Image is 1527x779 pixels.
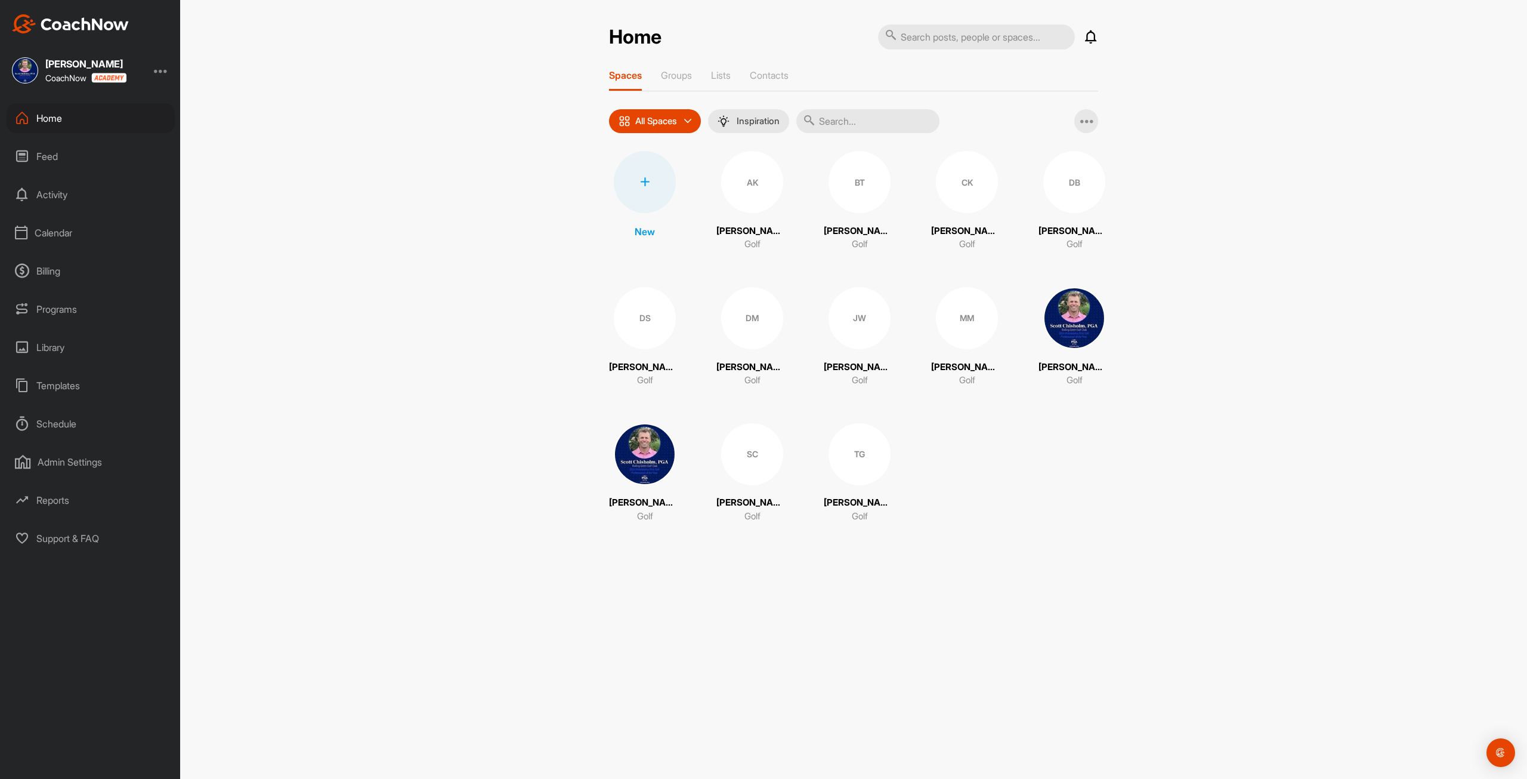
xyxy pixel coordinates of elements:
[637,374,653,387] p: Golf
[750,69,789,81] p: Contacts
[45,73,126,83] div: CoachNow
[716,151,788,251] a: AK[PERSON_NAME]Golf
[661,69,692,81] p: Groups
[1038,151,1110,251] a: DB[PERSON_NAME]Golf
[7,294,175,324] div: Programs
[1043,151,1105,213] div: DB
[716,496,788,510] p: [PERSON_NAME]
[637,510,653,524] p: Golf
[635,224,655,239] p: New
[718,115,730,127] img: menuIcon
[824,224,895,238] p: [PERSON_NAME]
[824,287,895,387] a: JW[PERSON_NAME]Golf
[721,151,783,213] div: AK
[959,238,975,251] p: Golf
[609,287,681,387] a: DS[PERSON_NAME]Golf
[7,103,175,133] div: Home
[824,151,895,251] a: BT[PERSON_NAME]Golf
[619,115,630,127] img: icon
[931,151,1003,251] a: CK[PERSON_NAME]Golf
[824,361,895,374] p: [PERSON_NAME]
[1038,224,1110,238] p: [PERSON_NAME]
[609,69,642,81] p: Spaces
[1067,374,1083,387] p: Golf
[824,423,895,524] a: TG[PERSON_NAME]Golf
[609,496,681,510] p: [PERSON_NAME]
[829,287,891,349] div: JW
[609,361,681,374] p: [PERSON_NAME]
[959,374,975,387] p: Golf
[7,524,175,553] div: Support & FAQ
[716,361,788,374] p: [PERSON_NAME]
[1486,738,1515,767] div: Open Intercom Messenger
[1067,238,1083,251] p: Golf
[936,287,998,349] div: MM
[931,287,1003,387] a: MM[PERSON_NAME]Golf
[7,256,175,286] div: Billing
[824,496,895,510] p: [PERSON_NAME]
[1038,287,1110,387] a: [PERSON_NAME]Golf
[744,510,761,524] p: Golf
[609,423,681,524] a: [PERSON_NAME]Golf
[737,116,780,126] p: Inspiration
[852,238,868,251] p: Golf
[829,151,891,213] div: BT
[635,116,677,126] p: All Spaces
[744,238,761,251] p: Golf
[45,59,126,69] div: [PERSON_NAME]
[744,374,761,387] p: Golf
[609,26,662,49] h2: Home
[716,287,788,387] a: DM[PERSON_NAME]Golf
[1038,361,1110,374] p: [PERSON_NAME]
[931,361,1003,374] p: [PERSON_NAME]
[721,287,783,349] div: DM
[7,218,175,248] div: Calendar
[1043,287,1105,349] img: square_40516db2916e8261e2cdf582b2492737.jpg
[12,57,38,84] img: square_40516db2916e8261e2cdf582b2492737.jpg
[829,423,891,485] div: TG
[7,409,175,439] div: Schedule
[7,371,175,401] div: Templates
[614,423,676,485] img: square_40516db2916e8261e2cdf582b2492737.jpg
[7,141,175,171] div: Feed
[878,24,1075,50] input: Search posts, people or spaces...
[711,69,731,81] p: Lists
[852,510,868,524] p: Golf
[7,332,175,362] div: Library
[931,224,1003,238] p: [PERSON_NAME]
[716,423,788,524] a: SC[PERSON_NAME]Golf
[614,287,676,349] div: DS
[7,447,175,477] div: Admin Settings
[716,224,788,238] p: [PERSON_NAME]
[7,485,175,515] div: Reports
[12,14,129,33] img: CoachNow
[796,109,939,133] input: Search...
[91,73,126,83] img: CoachNow acadmey
[7,180,175,210] div: Activity
[721,423,783,485] div: SC
[852,374,868,387] p: Golf
[936,151,998,213] div: CK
